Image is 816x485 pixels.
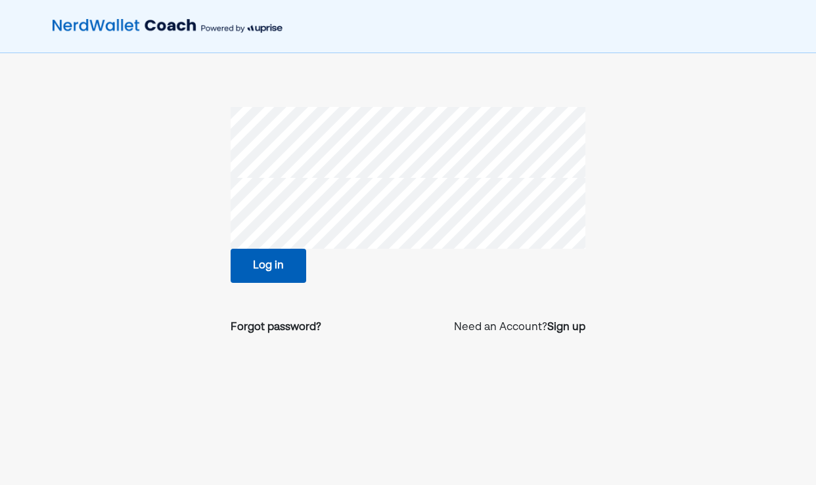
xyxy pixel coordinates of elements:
a: Sign up [547,320,585,335]
button: Log in [231,249,306,283]
p: Need an Account? [454,320,585,335]
a: Forgot password? [231,320,321,335]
